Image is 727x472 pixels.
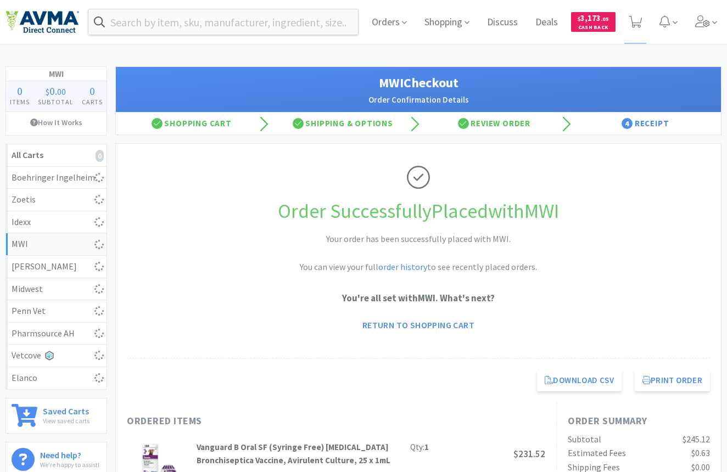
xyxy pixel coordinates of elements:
[12,371,101,385] div: Elanco
[116,113,267,134] div: Shopping Cart
[5,398,107,434] a: Saved CartsView saved carts
[418,113,570,134] div: Review Order
[578,25,609,32] span: Cash Back
[43,415,90,426] p: View saved carts
[570,113,722,134] div: Receipt
[6,167,107,189] a: Boehringer Ingelheim
[17,84,23,98] span: 0
[49,84,55,98] span: 0
[5,10,79,33] img: e4e33dab9f054f5782a47901c742baa9_102.png
[12,171,101,185] div: Boehringer Ingelheim
[513,448,545,460] span: $231.52
[12,282,101,296] div: Midwest
[622,118,633,129] span: 4
[57,86,66,97] span: 00
[6,144,107,167] a: All Carts0
[683,434,710,445] span: $245.12
[96,150,104,162] i: 0
[6,256,107,278] a: [PERSON_NAME]
[378,261,427,272] a: order history
[6,67,107,81] h1: MWI
[127,195,710,227] h1: Order Successfully Placed with MWI
[12,327,101,341] div: Pharmsource AH
[12,237,101,251] div: MWI
[40,448,99,459] h6: Need help?
[34,97,78,107] h4: Subtotal
[34,86,78,97] div: .
[537,369,622,391] a: Download CSV
[410,441,429,454] div: Qty:
[568,413,710,429] h1: Order Summary
[6,97,34,107] h4: Items
[12,260,101,274] div: [PERSON_NAME]
[90,84,95,98] span: 0
[568,432,601,447] div: Subtotal
[12,349,101,363] div: Vetcove
[40,459,99,470] p: We're happy to assist!
[88,9,358,35] input: Search by item, sku, manufacturer, ingredient, size...
[6,278,107,301] a: Midwest
[127,291,710,306] p: You're all set with MWI . What's next?
[601,15,609,23] span: . 05
[6,112,107,133] a: How It Works
[424,442,429,452] strong: 1
[691,447,710,458] span: $0.63
[12,149,43,160] strong: All Carts
[127,93,710,106] h2: Order Confirmation Details
[531,18,562,27] a: Deals
[355,314,482,336] a: Return to Shopping Cart
[46,86,49,97] span: $
[578,15,580,23] span: $
[12,193,101,207] div: Zoetis
[6,323,107,345] a: Pharmsource AH
[12,215,101,229] div: Idexx
[483,18,522,27] a: Discuss
[571,7,616,37] a: $3,173.05Cash Back
[254,232,583,274] h2: Your order has been successfully placed with MWI. You can view your full to see recently placed o...
[43,404,90,415] h6: Saved Carts
[197,442,390,465] strong: Vanguard B Oral SF (Syringe Free) [MEDICAL_DATA] Bronchiseptica Vaccine, Avirulent Culture, 25 x 1mL
[6,345,107,367] a: Vetcove
[267,113,419,134] div: Shipping & Options
[12,304,101,318] div: Penn Vet
[635,369,710,391] button: Print Order
[6,300,107,323] a: Penn Vet
[127,72,710,93] h1: MWI Checkout
[6,211,107,234] a: Idexx
[568,446,626,460] div: Estimated Fees
[6,189,107,211] a: Zoetis
[578,13,609,23] span: 3,173
[77,97,107,107] h4: Carts
[6,367,107,389] a: Elanco
[127,413,456,429] h1: Ordered Items
[6,233,107,256] a: MWI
